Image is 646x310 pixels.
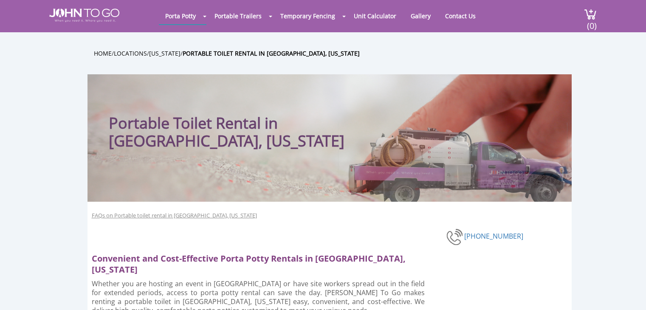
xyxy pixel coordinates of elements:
[338,123,567,202] img: Truck
[464,231,523,241] a: [PHONE_NUMBER]
[149,49,181,57] a: [US_STATE]
[208,8,268,24] a: Portable Trailers
[274,8,341,24] a: Temporary Fencing
[94,49,112,57] a: Home
[92,249,432,275] h2: Convenient and Cost-Effective Porta Potty Rentals in [GEOGRAPHIC_DATA], [US_STATE]
[114,49,147,57] a: Locations
[49,8,119,22] img: JOHN to go
[439,8,482,24] a: Contact Us
[92,211,257,220] a: FAQs on Portable toilet rental in [GEOGRAPHIC_DATA], [US_STATE]
[159,8,202,24] a: Porta Potty
[404,8,437,24] a: Gallery
[587,13,597,31] span: (0)
[584,8,597,20] img: cart a
[347,8,403,24] a: Unit Calculator
[94,48,578,58] ul: / / /
[109,91,383,150] h1: Portable Toilet Rental in [GEOGRAPHIC_DATA], [US_STATE]
[446,228,464,246] img: phone-number
[183,49,360,57] a: Portable toilet rental in [GEOGRAPHIC_DATA], [US_STATE]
